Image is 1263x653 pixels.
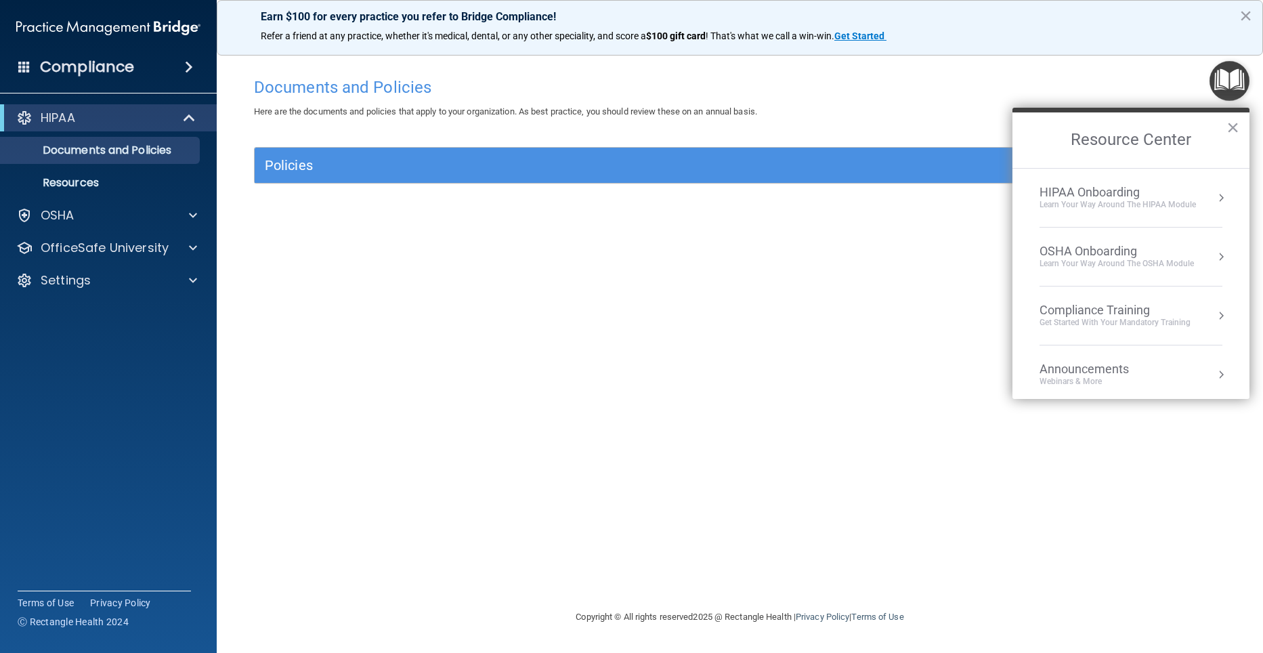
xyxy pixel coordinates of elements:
[1040,244,1194,259] div: OSHA Onboarding
[254,79,1226,96] h4: Documents and Policies
[1040,376,1156,387] div: Webinars & More
[1040,258,1194,270] div: Learn your way around the OSHA module
[9,176,194,190] p: Resources
[90,596,151,610] a: Privacy Policy
[1210,61,1249,101] button: Open Resource Center
[9,144,194,157] p: Documents and Policies
[41,207,74,224] p: OSHA
[851,612,903,622] a: Terms of Use
[1226,117,1239,138] button: Close
[18,615,129,629] span: Ⓒ Rectangle Health 2024
[254,106,757,117] span: Here are the documents and policies that apply to your organization. As best practice, you should...
[16,272,197,289] a: Settings
[41,240,169,256] p: OfficeSafe University
[834,30,886,41] a: Get Started
[16,14,200,41] img: PMB logo
[834,30,884,41] strong: Get Started
[265,158,972,173] h5: Policies
[261,10,1219,23] p: Earn $100 for every practice you refer to Bridge Compliance!
[1040,185,1196,200] div: HIPAA Onboarding
[1012,108,1249,399] div: Resource Center
[41,110,75,126] p: HIPAA
[18,596,74,610] a: Terms of Use
[16,240,197,256] a: OfficeSafe University
[16,110,196,126] a: HIPAA
[1239,5,1252,26] button: Close
[1012,112,1249,168] h2: Resource Center
[706,30,834,41] span: ! That's what we call a win-win.
[1040,317,1191,329] div: Get Started with your mandatory training
[261,30,646,41] span: Refer a friend at any practice, whether it's medical, dental, or any other speciality, and score a
[41,272,91,289] p: Settings
[1040,199,1196,211] div: Learn Your Way around the HIPAA module
[646,30,706,41] strong: $100 gift card
[16,207,197,224] a: OSHA
[493,595,987,639] div: Copyright © All rights reserved 2025 @ Rectangle Health | |
[1040,303,1191,318] div: Compliance Training
[40,58,134,77] h4: Compliance
[1040,362,1156,377] div: Announcements
[796,612,849,622] a: Privacy Policy
[265,154,1215,176] a: Policies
